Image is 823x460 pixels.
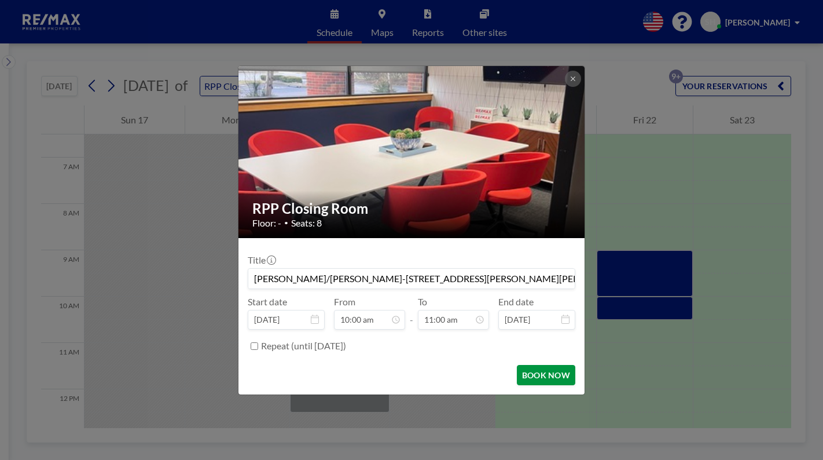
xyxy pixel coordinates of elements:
label: End date [498,296,534,308]
span: Seats: 8 [291,217,322,229]
input: Stephanie's reservation [248,269,575,289]
label: From [334,296,355,308]
button: BOOK NOW [517,365,575,385]
label: Repeat (until [DATE]) [261,340,346,352]
span: Floor: - [252,217,281,229]
label: To [418,296,427,308]
label: Title [248,254,275,266]
span: • [284,218,288,227]
span: - [410,300,413,326]
label: Start date [248,296,287,308]
h2: RPP Closing Room [252,200,572,217]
